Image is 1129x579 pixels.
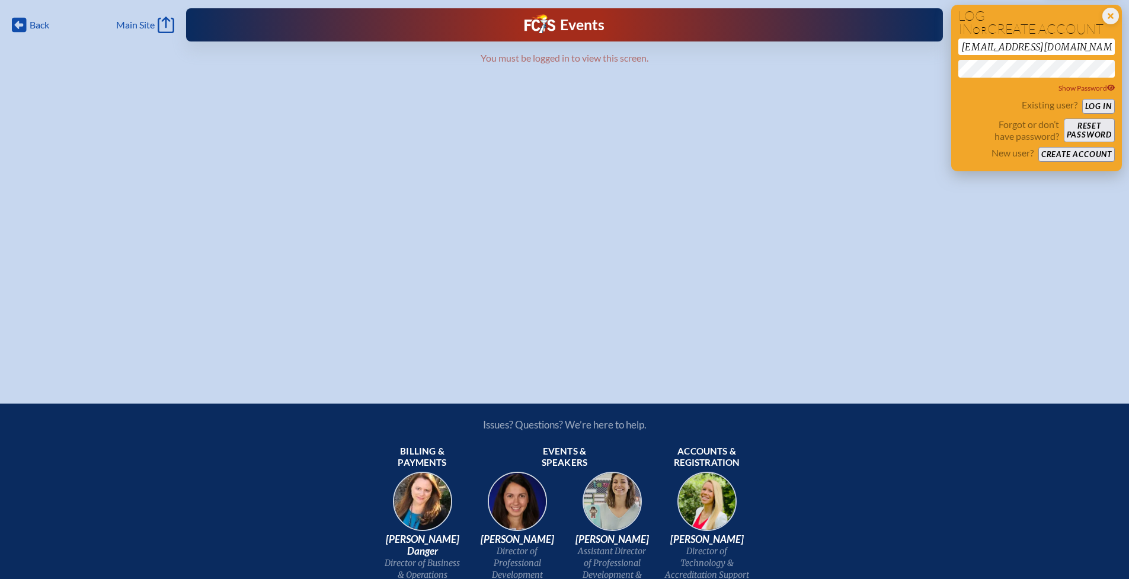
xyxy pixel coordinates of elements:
[380,446,465,469] span: Billing & payments
[522,446,607,469] span: Events & speakers
[973,24,987,36] span: or
[356,418,773,431] p: Issues? Questions? We’re here to help.
[116,17,174,33] a: Main Site
[574,468,650,544] img: 545ba9c4-c691-43d5-86fb-b0a622cbeb82
[958,119,1059,142] p: Forgot or don’t have password?
[1058,84,1115,92] span: Show Password
[1022,99,1077,111] p: Existing user?
[524,14,555,33] img: Florida Council of Independent Schools
[992,147,1034,159] p: New user?
[475,533,560,545] span: [PERSON_NAME]
[524,14,605,36] a: FCIS LogoEvents
[1038,147,1115,162] button: Create account
[664,533,750,545] span: [PERSON_NAME]
[380,533,465,557] span: [PERSON_NAME] Danger
[116,19,155,31] span: Main Site
[394,14,734,36] div: FCIS Events — Future ready
[479,468,555,544] img: 94e3d245-ca72-49ea-9844-ae84f6d33c0f
[385,468,460,544] img: 9c64f3fb-7776-47f4-83d7-46a341952595
[1064,119,1115,142] button: Resetpassword
[570,533,655,545] span: [PERSON_NAME]
[252,52,878,64] p: You must be logged in to view this screen.
[958,39,1115,55] input: Email
[664,446,750,469] span: Accounts & registration
[30,19,49,31] span: Back
[560,18,605,33] h1: Events
[1082,99,1115,114] button: Log in
[669,468,745,544] img: b1ee34a6-5a78-4519-85b2-7190c4823173
[958,9,1115,36] h1: Log in create account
